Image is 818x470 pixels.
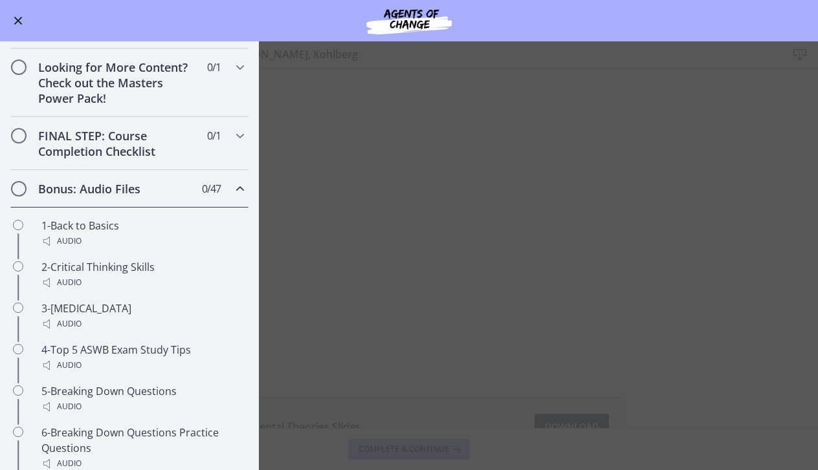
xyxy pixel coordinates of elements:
[41,301,243,332] div: 3-[MEDICAL_DATA]
[202,181,221,197] span: 0 / 47
[41,316,243,332] div: Audio
[331,5,487,36] img: Agents of Change Social Work Test Prep
[41,358,243,373] div: Audio
[41,259,243,290] div: 2-Critical Thinking Skills
[38,128,196,159] h2: FINAL STEP: Course Completion Checklist
[207,128,221,144] span: 0 / 1
[38,181,196,197] h2: Bonus: Audio Files
[207,59,221,75] span: 0 / 1
[41,275,243,290] div: Audio
[41,342,243,373] div: 4-Top 5 ASWB Exam Study Tips
[10,13,26,28] button: Enable menu
[41,383,243,414] div: 5-Breaking Down Questions
[41,233,243,249] div: Audio
[41,399,243,414] div: Audio
[38,59,196,106] h2: Looking for More Content? Check out the Masters Power Pack!
[41,218,243,249] div: 1-Back to Basics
